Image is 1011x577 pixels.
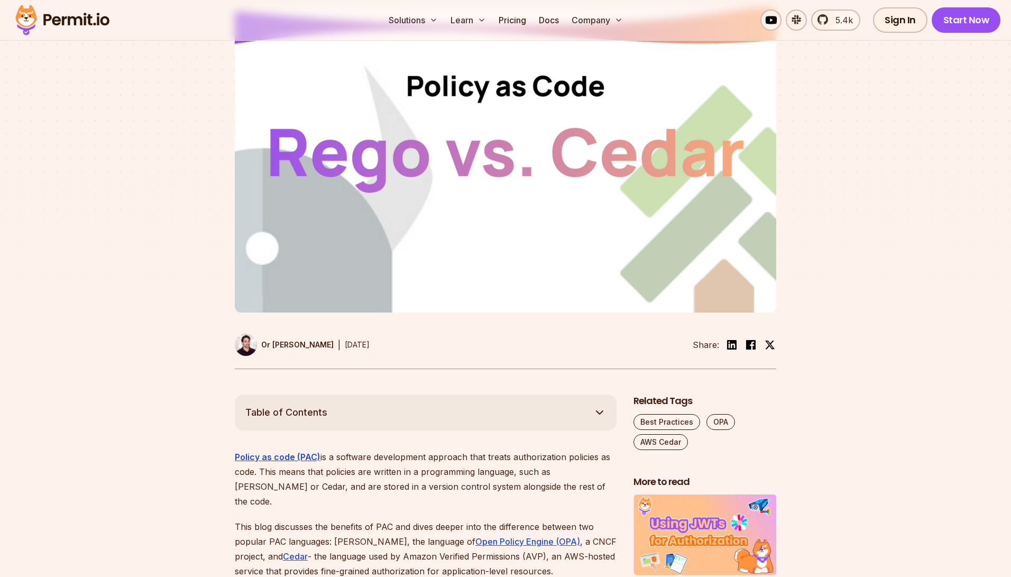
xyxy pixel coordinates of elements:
a: Pricing [494,10,530,31]
a: Best Practices [633,414,700,430]
span: 5.4k [829,14,853,26]
img: linkedin [725,338,738,351]
div: | [338,338,341,351]
p: Or [PERSON_NAME] [261,340,334,350]
img: Or Weis [235,334,257,356]
h2: Related Tags [633,395,776,408]
a: AWS Cedar [633,434,688,450]
button: Learn [446,10,490,31]
p: is a software development approach that treats authorization policies as code. This means that po... [235,450,617,509]
a: Docs [535,10,563,31]
a: Policy as code (PAC) [235,452,320,462]
img: facebook [745,338,757,351]
img: How to Use JWTs for Authorization: Best Practices and Common Mistakes [633,494,776,575]
a: OPA [706,414,735,430]
img: Permit logo [11,2,114,38]
button: Solutions [384,10,442,31]
a: Cedar [283,551,308,562]
a: Or [PERSON_NAME] [235,334,334,356]
img: Policy as Code: OPA's Rego vs. Cedar [235,8,776,313]
li: Share: [693,338,719,351]
a: Start Now [932,7,1001,33]
a: 5.4k [811,10,860,31]
span: Table of Contents [245,405,327,420]
h2: More to read [633,475,776,489]
img: twitter [765,340,775,350]
a: Open Policy Engine (OPA) [475,536,580,547]
time: [DATE] [345,340,370,349]
a: Sign In [873,7,927,33]
button: Table of Contents [235,395,617,431]
button: Company [567,10,627,31]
